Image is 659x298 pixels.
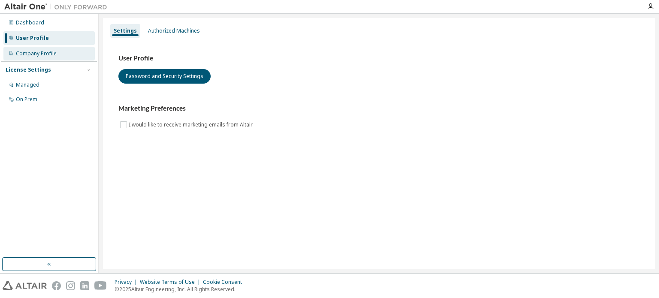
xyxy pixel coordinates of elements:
[3,281,47,290] img: altair_logo.svg
[16,81,39,88] div: Managed
[6,66,51,73] div: License Settings
[52,281,61,290] img: facebook.svg
[118,104,639,113] h3: Marketing Preferences
[16,19,44,26] div: Dashboard
[148,27,200,34] div: Authorized Machines
[16,96,37,103] div: On Prem
[203,279,247,286] div: Cookie Consent
[140,279,203,286] div: Website Terms of Use
[4,3,112,11] img: Altair One
[118,69,211,84] button: Password and Security Settings
[115,286,247,293] p: © 2025 Altair Engineering, Inc. All Rights Reserved.
[129,120,254,130] label: I would like to receive marketing emails from Altair
[115,279,140,286] div: Privacy
[80,281,89,290] img: linkedin.svg
[66,281,75,290] img: instagram.svg
[16,50,57,57] div: Company Profile
[16,35,49,42] div: User Profile
[94,281,107,290] img: youtube.svg
[118,54,639,63] h3: User Profile
[114,27,137,34] div: Settings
